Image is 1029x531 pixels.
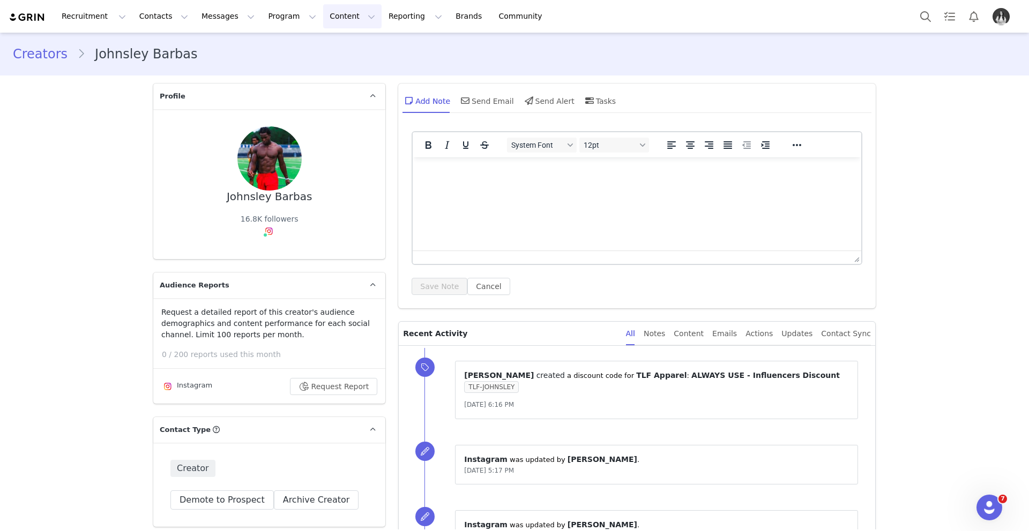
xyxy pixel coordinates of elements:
button: Italic [438,138,456,153]
img: grin logo [9,12,46,22]
p: ⁨ ⁩ ⁨ ⁩ a discount code for ⁨ ⁩: ⁨ ⁩ [464,370,849,381]
span: Profile [160,91,185,102]
iframe: Intercom live chat [976,495,1002,520]
img: b96e358a-d20e-44b2-a8f2-593303c4265c.jpg [993,8,1010,25]
button: Archive Creator [274,490,359,510]
button: Cancel [467,278,510,295]
button: Notifications [962,4,986,28]
span: [PERSON_NAME] [568,455,637,464]
button: Bold [419,138,437,153]
span: [PERSON_NAME] [464,371,534,380]
button: Strikethrough [475,138,494,153]
div: Updates [781,322,812,346]
span: Audience Reports [160,280,229,291]
button: Decrease indent [737,138,756,153]
div: 16.8K followers [241,214,299,225]
div: Instagram [161,380,212,393]
span: TLF Apparel [636,371,687,380]
button: Search [914,4,937,28]
span: System Font [511,141,564,149]
p: ⁨ ⁩ was updated by ⁨ ⁩. [464,454,849,465]
a: Brands [449,4,491,28]
div: Tasks [583,88,616,113]
img: 5aac3fed-20c8-439c-8fd4-0becbeb27ec8--s.jpg [237,126,302,191]
div: Johnsley Barbas [227,191,312,203]
div: Contact Sync [821,322,871,346]
button: Save Note [412,278,467,295]
button: Align left [662,138,681,153]
img: instagram.svg [265,227,273,236]
div: Add Note [402,88,450,113]
p: ⁨ ⁩ was updated by ⁨ ⁩. [464,519,849,530]
img: instagram.svg [163,382,172,391]
button: Content [323,4,382,28]
button: Increase indent [756,138,774,153]
button: Recruitment [55,4,132,28]
span: [PERSON_NAME] [568,520,637,529]
div: Content [674,322,704,346]
button: Justify [719,138,737,153]
button: Contacts [133,4,195,28]
iframe: Rich Text Area [413,157,861,251]
button: Reporting [382,4,449,28]
button: Align right [700,138,718,153]
span: Instagram [464,520,508,529]
button: Reveal or hide additional toolbar items [788,138,806,153]
div: Emails [712,322,737,346]
span: TLF-JOHNSLEY [464,381,519,393]
button: Fonts [507,138,577,153]
button: Align center [681,138,699,153]
button: Demote to Prospect [170,490,274,510]
button: Underline [457,138,475,153]
p: Request a detailed report of this creator's audience demographics and content performance for eac... [161,307,377,340]
span: 12pt [584,141,636,149]
span: [DATE] 6:16 PM [464,401,514,408]
div: Send Alert [523,88,575,113]
p: Recent Activity [403,322,617,345]
div: All [626,322,635,346]
button: Program [262,4,323,28]
div: Send Email [459,88,514,113]
div: Press the Up and Down arrow keys to resize the editor. [850,251,861,264]
button: Messages [195,4,261,28]
span: ALWAYS USE - Influencers Discount [691,371,840,380]
span: 7 [998,495,1007,503]
button: Font sizes [579,138,649,153]
span: Instagram [464,455,508,464]
button: Profile [986,8,1020,25]
div: Actions [745,322,773,346]
p: 0 / 200 reports used this month [162,349,385,360]
span: created [536,371,565,380]
a: Tasks [938,4,961,28]
button: Request Report [290,378,378,395]
a: Creators [13,44,77,64]
span: Contact Type [160,424,211,435]
span: Creator [170,460,215,477]
span: [DATE] 5:17 PM [464,467,514,474]
a: Community [493,4,554,28]
div: Notes [644,322,665,346]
